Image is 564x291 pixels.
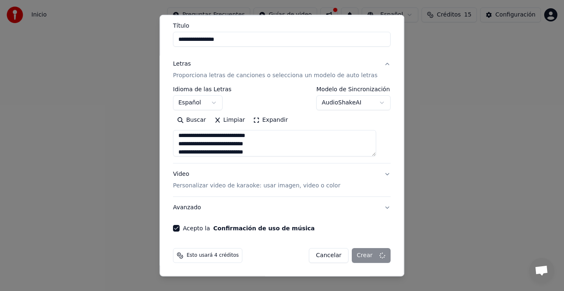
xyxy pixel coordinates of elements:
button: LetrasProporciona letras de canciones o selecciona un modelo de auto letras [173,53,391,86]
label: Acepto la [183,225,315,231]
button: Avanzado [173,197,391,218]
button: Limpiar [210,114,249,127]
button: Cancelar [309,248,349,263]
button: Buscar [173,114,210,127]
button: VideoPersonalizar video de karaoke: usar imagen, video o color [173,163,391,196]
button: Acepto la [213,225,315,231]
div: Letras [173,60,191,68]
label: Idioma de las Letras [173,86,232,92]
div: Video [173,170,340,190]
p: Proporciona letras de canciones o selecciona un modelo de auto letras [173,71,377,80]
div: LetrasProporciona letras de canciones o selecciona un modelo de auto letras [173,86,391,163]
label: Título [173,23,391,28]
p: Personalizar video de karaoke: usar imagen, video o color [173,182,340,190]
span: Esto usará 4 créditos [187,252,239,259]
button: Expandir [249,114,292,127]
label: Modelo de Sincronización [317,86,391,92]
